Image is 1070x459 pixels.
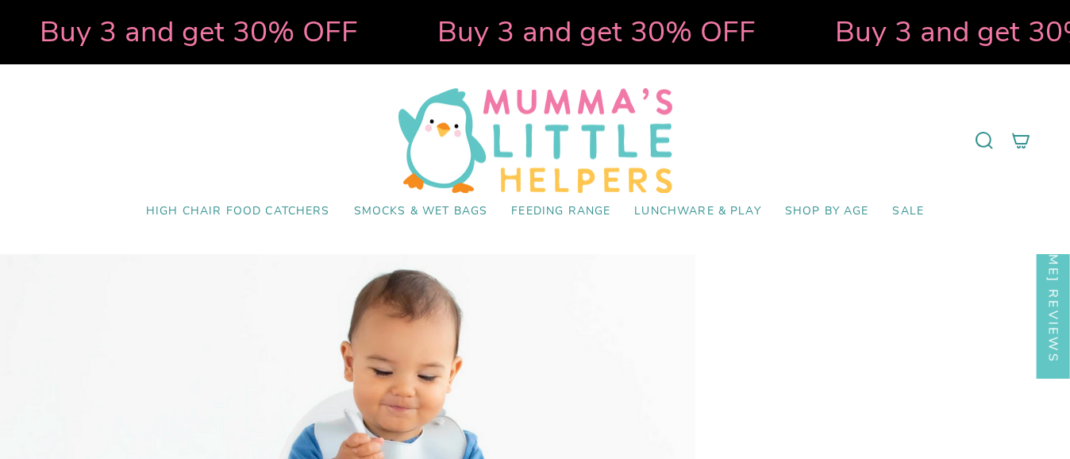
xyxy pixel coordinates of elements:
[634,205,760,218] span: Lunchware & Play
[892,205,924,218] span: SALE
[398,88,672,193] img: Mumma’s Little Helpers
[354,205,488,218] span: Smocks & Wet Bags
[785,205,869,218] span: Shop by Age
[773,193,881,230] a: Shop by Age
[511,205,610,218] span: Feeding Range
[315,12,633,52] strong: Buy 3 and get 30% OFF
[880,193,936,230] a: SALE
[342,193,500,230] a: Smocks & Wet Bags
[713,12,1031,52] strong: Buy 3 and get 30% OFF
[134,193,342,230] a: High Chair Food Catchers
[499,193,622,230] a: Feeding Range
[146,205,330,218] span: High Chair Food Catchers
[622,193,772,230] a: Lunchware & Play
